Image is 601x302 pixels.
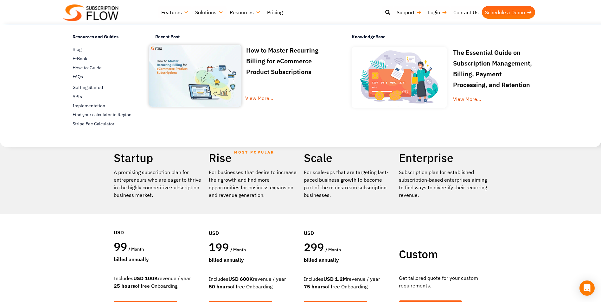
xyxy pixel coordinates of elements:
[304,283,325,290] strong: 75 hours
[73,73,83,80] span: FAQs
[209,168,297,199] div: For businesses that desire to increase their growth and find more opportunities for business expa...
[209,240,229,255] span: 199
[453,47,537,90] p: The Essential Guide on Subscription Management, Billing, Payment Processing, and Retention
[73,55,87,62] span: E-Book
[352,30,546,44] h4: KnowledgeBase
[425,6,450,19] a: Login
[399,247,438,261] span: Custom
[304,240,324,255] span: 299
[114,151,202,165] h2: Startup
[73,93,82,100] span: APIs
[245,94,334,112] a: View More...
[399,151,488,165] h2: Enterprise
[63,4,118,21] img: Subscriptionflow
[393,6,425,19] a: Support
[230,247,246,253] span: / month
[304,210,393,240] div: USD
[128,246,144,252] span: / month
[73,120,133,128] a: Stripe Fee Calculator
[209,151,297,165] h2: Rise
[453,96,481,102] a: View More…
[234,145,274,160] span: MOST POPULAR
[155,33,340,42] h4: Recent Post
[323,276,347,282] strong: USD 1.2M
[73,102,133,110] a: Implementation
[450,6,482,19] a: Contact Us
[133,275,158,281] strong: USD 100K
[158,6,192,19] a: Features
[348,44,450,110] img: Online-recurring-Billing-software
[73,93,133,100] a: APIs
[209,256,297,264] div: Billed Annually
[228,276,253,282] strong: USD 600K
[209,283,230,290] strong: 50 hours
[192,6,227,19] a: Solutions
[399,168,488,199] p: Subscription plan for established subscription-based enterprises aiming to find ways to diversify...
[73,46,133,53] a: Blog
[73,33,133,42] h4: Resources and Guides
[304,151,393,165] h2: Scale
[114,168,202,199] p: A promising subscription plan for entrepreneurs who are eager to thrive in the highly competitive...
[227,6,264,19] a: Resources
[73,84,103,91] span: Getting Started
[73,103,105,109] span: Implementation
[73,84,133,91] a: Getting Started
[73,73,133,81] a: FAQs
[114,283,135,289] strong: 25 hours
[579,280,595,296] div: Open Intercom Messenger
[73,64,133,72] a: How-to-Guide
[399,274,488,289] p: Get tailored quote for your custom requirements.
[114,239,127,254] span: 99
[209,210,297,240] div: USD
[73,65,102,71] span: How-to-Guide
[246,46,318,78] a: How to Master Recurring Billing for eCommerce Product Subscriptions
[209,275,297,290] div: Includes revenue / year of free Onboarding
[114,210,202,239] div: USD
[264,6,286,19] a: Pricing
[114,274,202,290] div: Includes revenue / year of free Onboarding
[73,111,133,119] a: Find your calculator in Region
[73,46,81,53] span: Blog
[482,6,535,19] a: Schedule a Demo
[304,275,393,290] div: Includes revenue / year of free Onboarding
[73,55,133,62] a: E-Book
[304,256,393,264] div: Billed Annually
[325,247,341,253] span: / month
[114,255,202,263] div: Billed Annually
[304,168,393,199] div: For scale-ups that are targeting fast-paced business growth to become part of the mainstream subs...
